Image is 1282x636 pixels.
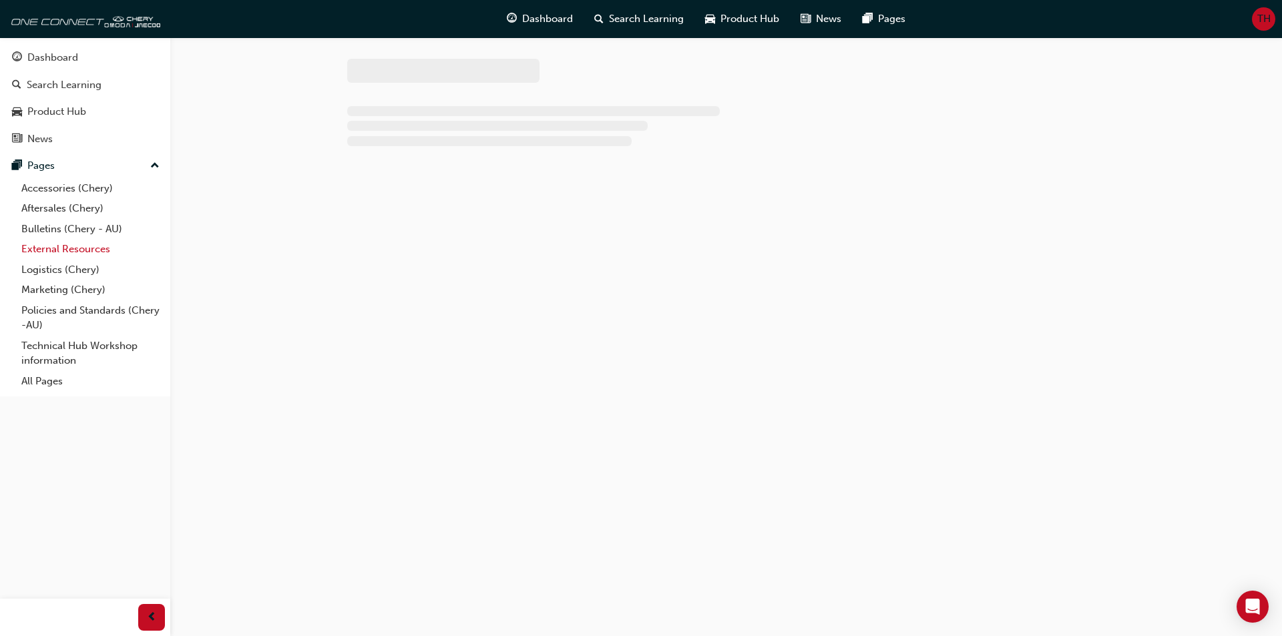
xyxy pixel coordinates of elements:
[16,178,165,199] a: Accessories (Chery)
[12,52,22,64] span: guage-icon
[594,11,604,27] span: search-icon
[5,73,165,97] a: Search Learning
[150,157,160,175] span: up-icon
[5,153,165,178] button: Pages
[1252,7,1275,31] button: TH
[5,45,165,70] a: Dashboard
[27,50,78,65] div: Dashboard
[16,280,165,300] a: Marketing (Chery)
[694,5,790,33] a: car-iconProduct Hub
[7,5,160,32] img: oneconnect
[496,5,584,33] a: guage-iconDashboard
[801,11,811,27] span: news-icon
[720,11,779,27] span: Product Hub
[27,158,55,174] div: Pages
[790,5,852,33] a: news-iconNews
[522,11,573,27] span: Dashboard
[878,11,905,27] span: Pages
[27,77,101,93] div: Search Learning
[12,133,22,145] span: news-icon
[5,99,165,124] a: Product Hub
[5,127,165,151] a: News
[1257,11,1271,27] span: TH
[609,11,684,27] span: Search Learning
[816,11,841,27] span: News
[584,5,694,33] a: search-iconSearch Learning
[16,371,165,392] a: All Pages
[16,219,165,240] a: Bulletins (Chery - AU)
[1237,591,1269,623] div: Open Intercom Messenger
[12,79,21,91] span: search-icon
[863,11,873,27] span: pages-icon
[16,239,165,260] a: External Resources
[705,11,715,27] span: car-icon
[507,11,517,27] span: guage-icon
[27,104,86,119] div: Product Hub
[12,106,22,118] span: car-icon
[16,336,165,371] a: Technical Hub Workshop information
[852,5,916,33] a: pages-iconPages
[16,198,165,219] a: Aftersales (Chery)
[5,43,165,153] button: DashboardSearch LearningProduct HubNews
[16,260,165,280] a: Logistics (Chery)
[12,160,22,172] span: pages-icon
[147,609,157,626] span: prev-icon
[16,300,165,336] a: Policies and Standards (Chery -AU)
[27,131,53,147] div: News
